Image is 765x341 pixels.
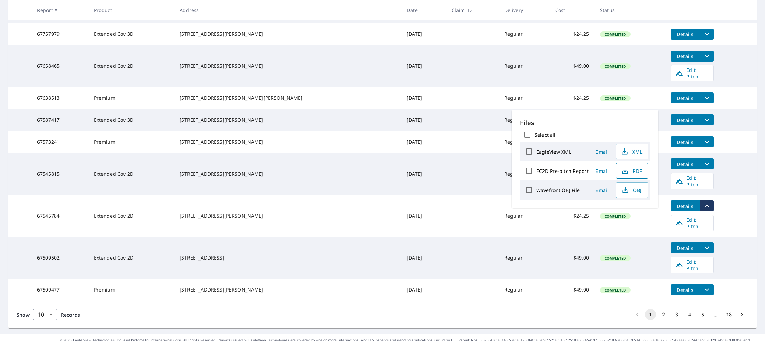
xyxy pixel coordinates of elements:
button: filesDropdownBtn-67757979 [700,29,714,40]
span: Details [675,245,696,251]
button: Email [591,185,613,196]
td: Regular [499,109,550,131]
td: $49.00 [550,237,594,279]
div: [STREET_ADDRESS][PERSON_NAME] [180,139,396,145]
button: Go to page 18 [723,309,734,320]
a: Edit Pitch [671,65,714,81]
td: 67757979 [32,23,88,45]
td: Regular [499,87,550,109]
td: Premium [88,131,174,153]
span: Edit Pitch [675,258,709,272]
td: Regular [499,45,550,87]
span: Completed [601,214,630,219]
span: Details [675,53,696,59]
td: 67509502 [32,237,88,279]
td: [DATE] [401,45,446,87]
div: [STREET_ADDRESS][PERSON_NAME] [180,63,396,69]
span: Records [61,311,80,318]
button: page 1 [645,309,656,320]
button: filesDropdownBtn-67545815 [700,158,714,169]
a: Edit Pitch [671,257,714,273]
button: PDF [616,163,648,179]
td: [DATE] [401,23,446,45]
button: detailsBtn-67757979 [671,29,700,40]
td: 67509477 [32,279,88,301]
span: Show [17,311,30,318]
td: Extended Cov 2D [88,237,174,279]
span: Completed [601,288,630,293]
td: $49.00 [550,109,594,131]
span: Completed [601,256,630,261]
td: [DATE] [401,109,446,131]
button: Email [591,166,613,176]
td: Regular [499,131,550,153]
div: Show 10 records [33,309,57,320]
td: [DATE] [401,153,446,195]
td: Premium [88,87,174,109]
span: Edit Pitch [675,217,709,230]
span: Email [594,187,611,194]
span: Completed [601,32,630,37]
button: detailsBtn-67587417 [671,114,700,125]
button: XML [616,144,648,159]
button: filesDropdownBtn-67573241 [700,136,714,147]
button: filesDropdownBtn-67587417 [700,114,714,125]
span: Completed [601,64,630,69]
td: [DATE] [401,87,446,109]
td: 67545815 [32,153,88,195]
td: Extended Cov 2D [88,153,174,195]
td: 67587417 [32,109,88,131]
div: [STREET_ADDRESS] [180,254,396,261]
td: Extended Cov 3D [88,109,174,131]
button: detailsBtn-67658465 [671,51,700,62]
span: Email [594,148,611,155]
div: [STREET_ADDRESS][PERSON_NAME] [180,117,396,123]
button: Go to page 5 [697,309,708,320]
span: Details [675,95,696,101]
span: Completed [601,96,630,101]
span: PDF [621,167,643,175]
button: filesDropdownBtn-67658465 [700,51,714,62]
td: [DATE] [401,279,446,301]
span: Details [675,161,696,167]
span: Edit Pitch [675,67,709,80]
span: Details [675,139,696,145]
span: Details [675,117,696,123]
button: detailsBtn-67545815 [671,158,700,169]
td: Extended Cov 2D [88,45,174,87]
td: [DATE] [401,131,446,153]
td: 67545784 [32,195,88,237]
td: Extended Cov 3D [88,23,174,45]
td: [DATE] [401,195,446,237]
td: [DATE] [401,237,446,279]
td: Regular [499,279,550,301]
label: EagleView XML [536,148,571,155]
div: [STREET_ADDRESS][PERSON_NAME] [180,212,396,219]
button: filesDropdownBtn-67509477 [700,284,714,295]
button: filesDropdownBtn-67545784 [700,200,714,211]
div: … [710,311,721,318]
div: 10 [33,305,57,324]
button: Go to page 2 [658,309,669,320]
td: $24.25 [550,87,594,109]
a: Edit Pitch [671,215,714,231]
div: [STREET_ADDRESS][PERSON_NAME] [180,286,396,293]
button: Go to next page [736,309,747,320]
label: Select all [535,132,556,138]
span: Details [675,287,696,293]
td: 67573241 [32,131,88,153]
td: Regular [499,195,550,237]
td: 67638513 [32,87,88,109]
button: Go to page 3 [671,309,682,320]
button: detailsBtn-67509502 [671,242,700,253]
label: Wavefront OBJ File [536,187,580,194]
td: $24.25 [550,195,594,237]
a: Edit Pitch [671,173,714,189]
td: 67658465 [32,45,88,87]
span: Details [675,31,696,37]
label: EC2D Pre-pitch Report [536,168,589,174]
span: XML [621,147,643,156]
span: Details [675,203,696,209]
button: OBJ [616,182,648,198]
div: [STREET_ADDRESS][PERSON_NAME] [180,170,396,177]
